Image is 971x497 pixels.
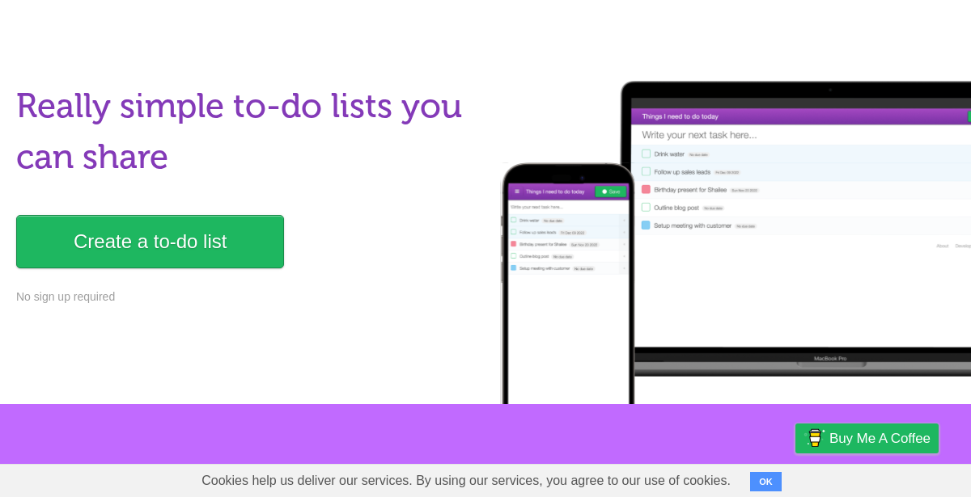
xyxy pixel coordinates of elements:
[16,215,284,268] a: Create a to-do list
[750,472,782,491] button: OK
[829,424,931,453] span: Buy me a coffee
[16,81,476,183] h1: Really simple to-do lists you can share
[795,423,939,453] a: Buy me a coffee
[16,289,476,305] p: No sign up required
[804,424,825,452] img: Buy me a coffee
[185,465,747,497] span: Cookies help us deliver our services. By using our services, you agree to our use of cookies.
